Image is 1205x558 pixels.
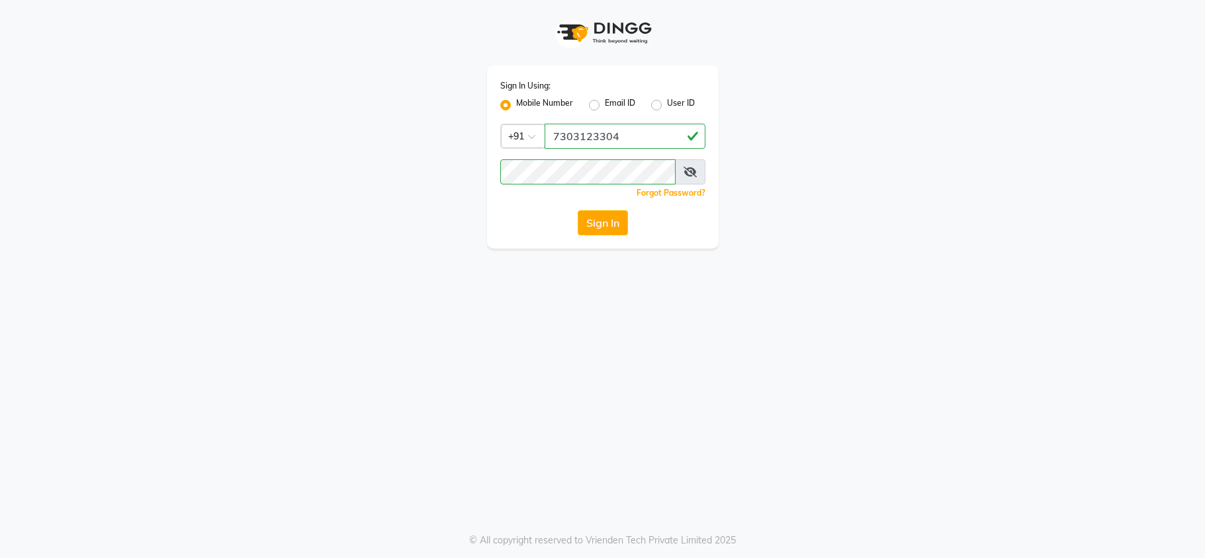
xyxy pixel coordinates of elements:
input: Username [545,124,705,149]
a: Forgot Password? [637,188,705,198]
label: User ID [667,97,695,113]
label: Sign In Using: [500,80,551,92]
button: Sign In [578,210,628,235]
input: Username [500,159,676,184]
img: logo1.svg [550,13,656,52]
label: Email ID [605,97,635,113]
label: Mobile Number [516,97,573,113]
